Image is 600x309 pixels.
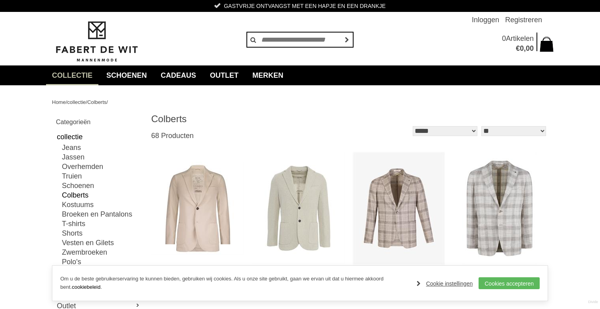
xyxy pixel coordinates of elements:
a: Schoenen [100,65,153,85]
a: Cadeaus [155,65,202,85]
span: 68 Producten [151,132,194,140]
a: Home [52,99,66,105]
a: collectie [67,99,86,105]
a: Truien [62,171,141,181]
span: 0 [520,44,524,52]
span: 0 [502,35,506,42]
a: Colberts [62,190,141,200]
h2: Categorieën [56,117,141,127]
a: Registreren [505,12,542,28]
a: Shorts [62,228,141,238]
a: T-shirts [62,219,141,228]
span: 00 [526,44,534,52]
img: Tagliatore 1smc22k-pe c90021 Colberts [353,152,445,265]
span: € [516,44,520,52]
span: Artikelen [506,35,534,42]
a: collectie [56,131,141,143]
a: Kostuums [62,200,141,209]
a: Jeans [62,143,141,152]
a: Inloggen [472,12,499,28]
a: Jassen [62,152,141,162]
a: Merken [246,65,289,85]
span: / [66,99,67,105]
a: Overhemden [62,162,141,171]
img: Circolo Cn4847 Colberts [252,152,345,264]
p: Om u de beste gebruikerservaring te kunnen bieden, gebruiken wij cookies. Als u onze site gebruik... [60,275,409,292]
a: cookiebeleid [72,284,100,290]
a: Broeken en Pantalons [62,209,141,219]
span: / [106,99,108,105]
span: , [524,44,526,52]
img: Fabert de Wit [52,20,141,63]
a: Vesten en Gilets [62,238,141,248]
a: Colberts [87,99,106,105]
a: Zwembroeken [62,248,141,257]
a: Cookies accepteren [479,277,540,289]
img: Circolo Cn4660 Colberts [151,162,244,255]
h1: Colberts [151,113,350,125]
span: / [86,99,87,105]
a: collectie [46,65,98,85]
img: Tagliatore 1smc22k-pe c90056 Colberts [462,152,537,265]
a: Cookie instellingen [417,278,473,290]
a: Divide [588,297,598,307]
a: Schoenen [62,181,141,190]
a: Polo's [62,257,141,267]
a: Outlet [204,65,244,85]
